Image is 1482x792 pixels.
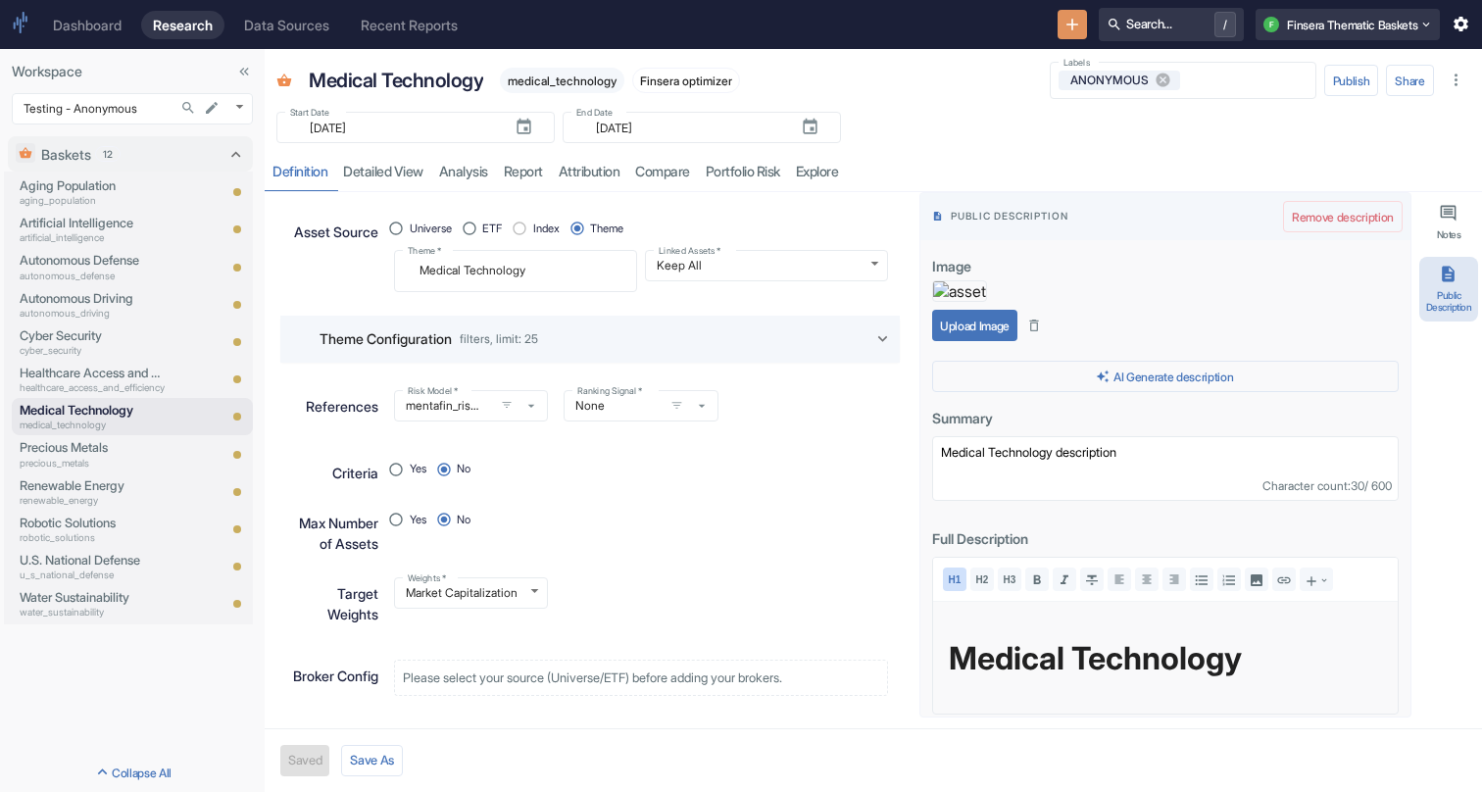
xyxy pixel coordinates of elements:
a: U.S. National Defenseu_s_national_defense [20,551,165,582]
a: Research [141,11,224,39]
button: Search.../ [1099,8,1244,41]
label: Risk Model [408,384,458,397]
button: Upload Image [932,310,1017,341]
p: Robotic Solutions [20,514,165,532]
a: Autonomous Drivingautonomous_driving [20,289,165,321]
div: position [394,216,639,242]
p: Criteria [332,463,378,483]
label: Labels [1063,56,1090,69]
input: yyyy-mm-dd [298,117,499,139]
span: Finsera optimizer [633,74,739,88]
a: Renewable Energyrenewable_energy [20,476,165,508]
p: Autonomous Defense [20,251,165,270]
p: Artificial Intelligence [20,214,165,232]
div: Dashboard [53,17,122,33]
p: autonomous_driving [20,306,165,321]
p: Renewable Energy [20,476,165,495]
p: renewable_energy [20,493,165,508]
a: detailed view [335,151,431,191]
a: Data Sources [232,11,341,39]
label: Transaction Cost Strategy [408,725,516,738]
div: Keep All [645,250,888,281]
a: Artificial Intelligenceartificial_intelligence [20,214,165,245]
h1: Medical Technology [949,639,1382,677]
button: AI Generate description [932,361,1399,392]
p: Summary [932,404,1359,428]
div: Baskets12 [8,136,253,172]
p: Water Sustainability [20,588,165,607]
p: u_s_national_defense [20,568,165,582]
div: Medical Technology [304,61,488,100]
a: report [496,151,551,191]
button: Collapse All [4,757,261,788]
span: No [457,512,470,528]
p: Full Description [932,528,1359,549]
p: Target Weights [292,583,378,624]
button: Publish [1324,65,1379,96]
p: healthcare_access_and_efficiency [20,380,165,395]
p: robotic_solutions [20,530,165,545]
p: Theme Configuration [320,328,452,349]
button: edit [199,95,224,121]
button: Collapse Sidebar [231,59,257,84]
div: position [394,457,486,483]
textarea: Medical Technology description [932,436,1399,501]
p: Workspace [12,61,253,81]
button: Remove description [1283,201,1403,232]
p: artificial_intelligence [20,230,165,245]
button: h1 [943,568,966,591]
p: medical_technology [20,418,165,432]
p: Medical Technology [20,401,165,420]
div: Research [153,17,213,33]
a: analysis [431,151,496,191]
span: Yes [410,512,426,528]
div: Market Capitalization [394,577,548,609]
a: Water Sustainabilitywater_sustainability [20,588,165,619]
div: Definition [272,163,327,180]
a: attribution [551,151,628,191]
div: resource tabs [265,151,1482,191]
div: Public Description [1423,289,1474,314]
div: Theme Configurationfilters, limit: 25 [280,316,900,363]
p: autonomous_defense [20,269,165,283]
a: Autonomous Defenseautonomous_defense [20,251,165,282]
a: Robotic Solutionsrobotic_solutions [20,514,165,545]
button: h2 [970,568,994,591]
p: Precious Metals [20,438,165,457]
div: Testing - Anonymous [12,93,253,124]
p: Cyber Security [20,326,165,345]
p: water_sustainability [20,605,165,619]
a: Dashboard [41,11,133,39]
input: yyyy-mm-dd [584,117,785,139]
p: Broker Config [293,666,378,686]
button: Search... [175,95,201,121]
span: Index [533,221,560,237]
button: Save As [341,745,403,776]
p: aging_population [20,193,165,208]
p: References [306,396,378,417]
p: U.S. National Defense [20,551,165,569]
p: Baskets [41,144,91,165]
textarea: Medical Technology [408,258,623,283]
p: Image [932,252,1359,276]
button: open filters [496,394,519,417]
div: ANONYMOUS [1059,71,1181,90]
div: Data Sources [244,17,329,33]
span: ETF [482,221,502,237]
a: compare [627,151,698,191]
div: Recent Reports [361,17,458,33]
div: F [1263,17,1279,32]
p: precious_metals [20,456,165,470]
button: Notes [1419,196,1478,249]
label: Linked Assets [659,244,721,257]
p: Aging Population [20,176,165,195]
button: Share [1386,65,1433,96]
span: medical_technology [500,74,624,88]
label: Ranking Signal [577,384,642,397]
a: Healthcare Access and Efficiencyhealthcare_access_and_efficiency [20,364,165,395]
a: Aging Populationaging_population [20,176,165,208]
img: asset [932,280,987,302]
a: Medical Technologymedical_technology [20,401,165,432]
p: Max Number of Assets [292,513,378,554]
button: open filters [666,394,688,417]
